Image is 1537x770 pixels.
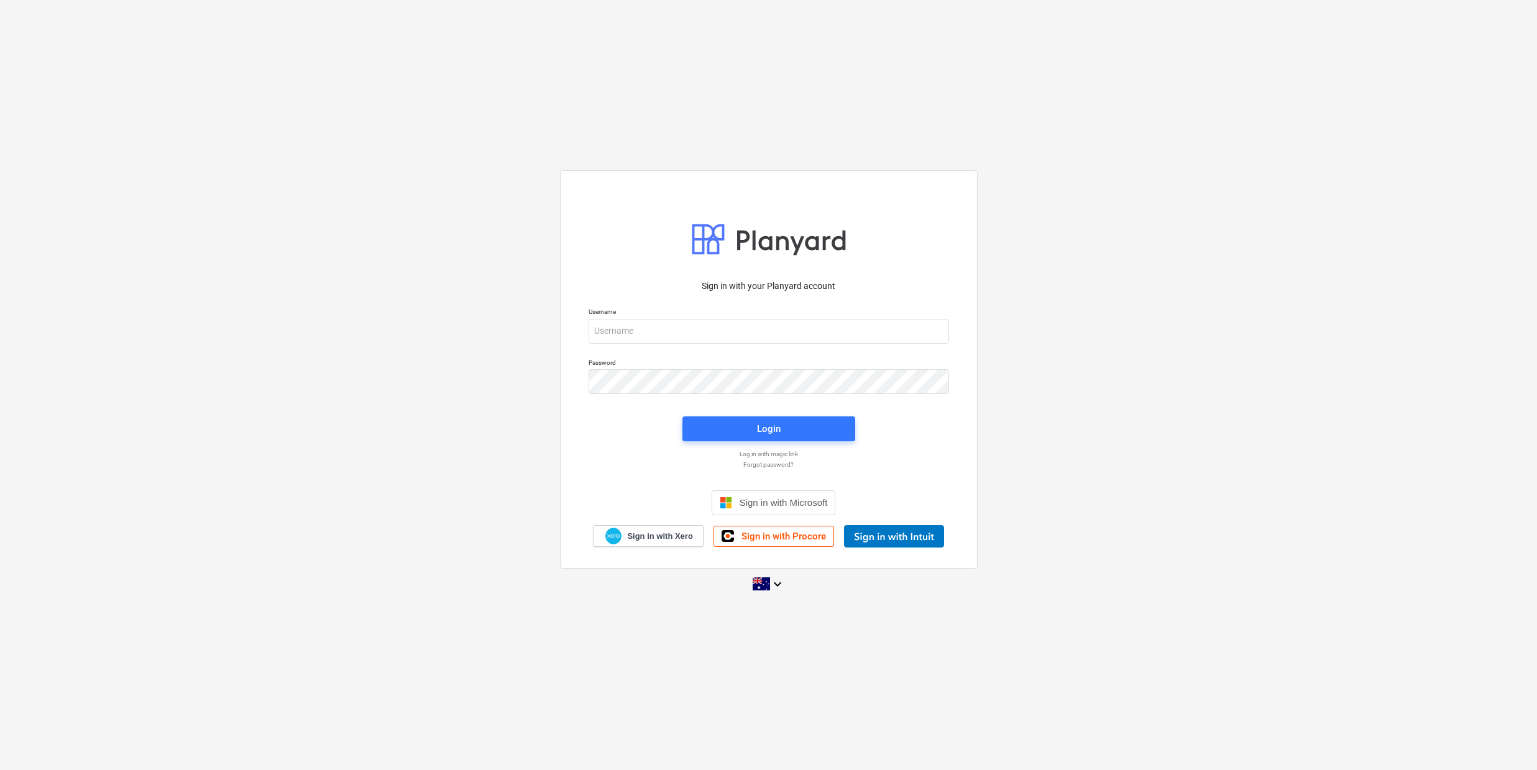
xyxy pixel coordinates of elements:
a: Log in with magic link [582,450,955,458]
span: Sign in with Xero [627,531,692,542]
a: Sign in with Xero [593,525,704,547]
i: keyboard_arrow_down [770,577,785,592]
p: Sign in with your Planyard account [589,280,949,293]
a: Sign in with Procore [713,526,834,547]
span: Sign in with Procore [741,531,826,542]
div: Login [757,421,781,437]
p: Username [589,308,949,318]
img: Microsoft logo [720,497,732,509]
a: Forgot password? [582,461,955,469]
button: Login [682,416,855,441]
input: Username [589,319,949,344]
img: Xero logo [605,528,622,544]
p: Password [589,359,949,369]
span: Sign in with Microsoft [740,497,828,508]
